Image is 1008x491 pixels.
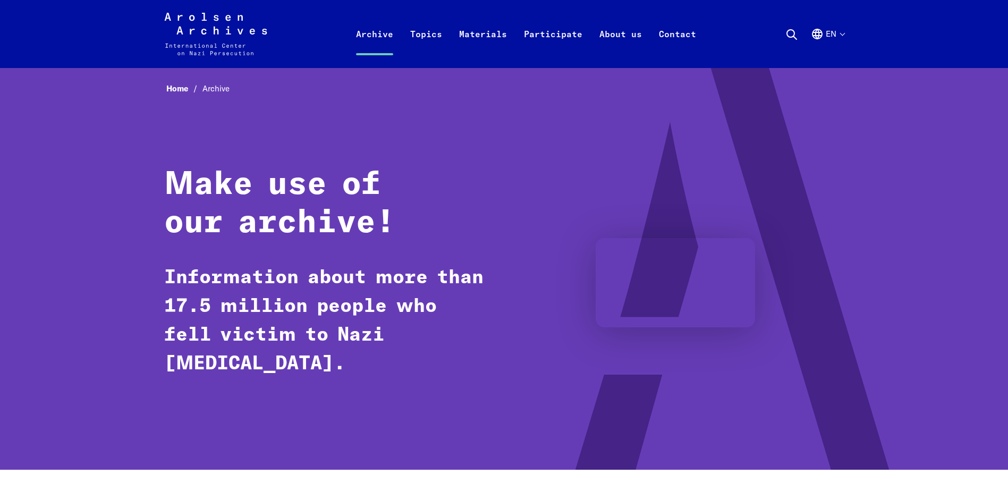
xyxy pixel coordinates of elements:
nav: Primary [348,13,705,55]
a: Materials [451,26,515,68]
a: Contact [650,26,705,68]
a: Archive [348,26,402,68]
a: About us [591,26,650,68]
a: Home [166,83,202,94]
p: Information about more than 17.5 million people who fell victim to Nazi [MEDICAL_DATA]. [164,264,486,378]
h1: Make use of our archive! [164,166,486,242]
a: Topics [402,26,451,68]
span: Archive [202,83,230,94]
button: English, language selection [811,28,844,66]
a: Participate [515,26,591,68]
nav: Breadcrumb [164,81,844,97]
